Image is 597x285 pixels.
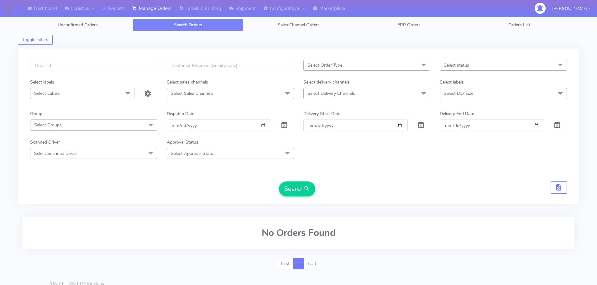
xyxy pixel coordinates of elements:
[171,150,216,156] span: Select Approval Status
[30,228,567,238] h2: No Orders Found
[30,139,60,145] label: Scanned Driver
[397,22,421,28] span: ERP Orders
[547,2,595,15] button: [PERSON_NAME]
[440,79,464,85] label: Select labels
[307,62,342,68] span: Select Order Type
[444,90,473,96] span: Select Box size
[508,22,530,28] span: Orders List
[23,19,574,31] ul: Tabs
[293,258,304,269] a: 1
[167,60,294,71] input: Customer Reference(email,phone)
[303,79,350,85] label: Select delivery channels
[167,139,198,145] label: Approval Status
[278,22,320,28] span: Sales Channel Orders
[307,90,355,96] span: Select Delivery Channels
[30,110,42,117] label: Group
[444,62,469,68] span: Select status
[440,110,474,117] label: Delivery End Date
[171,90,213,96] span: Select Sales Channels
[30,79,54,85] label: Select labels
[174,22,202,28] span: Search Orders
[30,60,157,71] input: Order Id
[167,79,208,85] label: Select sales channels
[34,150,77,156] span: Select Scanned Driver
[18,35,53,45] button: Toggle Filters
[34,122,62,128] span: Select Groups
[58,22,98,28] span: Unconfirmed Orders
[167,110,194,117] label: Dispatch Date
[279,181,315,196] button: Search
[303,110,340,117] label: Delivery Start Date
[34,90,60,96] span: Select Labels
